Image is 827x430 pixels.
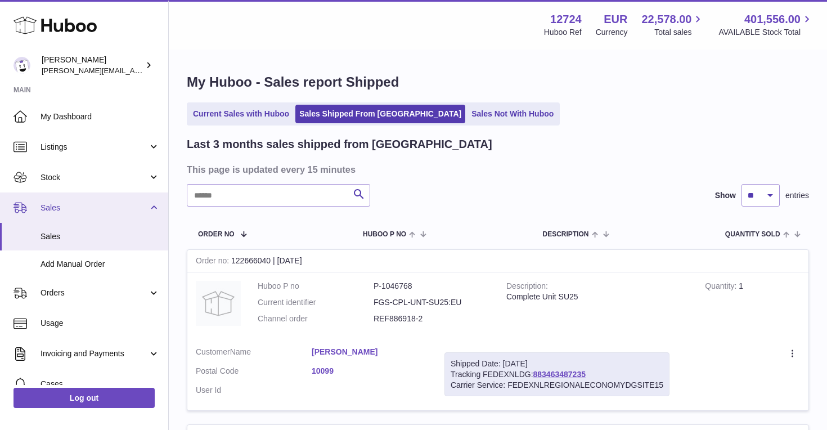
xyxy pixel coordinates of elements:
div: Tracking FEDEXNLDG: [444,352,669,397]
dd: FGS-CPL-UNT-SU25:EU [374,297,489,308]
a: 10099 [312,366,428,377]
strong: Description [506,281,548,293]
h2: Last 3 months sales shipped from [GEOGRAPHIC_DATA] [187,137,492,152]
span: Invoicing and Payments [41,348,148,359]
a: 401,556.00 AVAILABLE Stock Total [718,12,813,38]
span: Listings [41,142,148,153]
a: Log out [14,388,155,408]
span: Usage [41,318,160,329]
strong: Quantity [705,281,739,293]
div: Huboo Ref [544,27,582,38]
dd: P-1046768 [374,281,489,292]
span: AVAILABLE Stock Total [718,27,813,38]
span: Sales [41,231,160,242]
a: [PERSON_NAME] [312,347,428,357]
div: [PERSON_NAME] [42,55,143,76]
span: Huboo P no [363,231,406,238]
div: Shipped Date: [DATE] [451,359,663,369]
dt: User Id [196,385,312,396]
span: Order No [198,231,235,238]
dt: Huboo P no [258,281,374,292]
div: Currency [596,27,628,38]
span: Cases [41,379,160,389]
dd: REF886918-2 [374,313,489,324]
span: Description [542,231,588,238]
dt: Current identifier [258,297,374,308]
a: 883463487235 [533,370,586,379]
div: Carrier Service: FEDEXNLREGIONALECONOMYDGSITE15 [451,380,663,391]
img: no-photo.jpg [196,281,241,326]
strong: Order no [196,256,231,268]
span: Sales [41,203,148,213]
a: Sales Shipped From [GEOGRAPHIC_DATA] [295,105,465,123]
span: Customer [196,347,230,356]
td: 1 [696,272,808,338]
strong: EUR [604,12,627,27]
span: Stock [41,172,148,183]
span: Total sales [654,27,704,38]
dt: Channel order [258,313,374,324]
div: 122666040 | [DATE] [187,250,808,272]
span: Orders [41,288,148,298]
span: Quantity Sold [725,231,780,238]
h1: My Huboo - Sales report Shipped [187,73,809,91]
span: [PERSON_NAME][EMAIL_ADDRESS][DOMAIN_NAME] [42,66,226,75]
dt: Name [196,347,312,360]
span: 22,578.00 [641,12,691,27]
h3: This page is updated every 15 minutes [187,163,806,176]
label: Show [715,190,736,201]
span: Add Manual Order [41,259,160,270]
span: 401,556.00 [744,12,801,27]
span: My Dashboard [41,111,160,122]
a: 22,578.00 Total sales [641,12,704,38]
span: entries [785,190,809,201]
strong: 12724 [550,12,582,27]
dt: Postal Code [196,366,312,379]
a: Sales Not With Huboo [468,105,558,123]
a: Current Sales with Huboo [189,105,293,123]
img: sebastian@ffern.co [14,57,30,74]
div: Complete Unit SU25 [506,292,688,302]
